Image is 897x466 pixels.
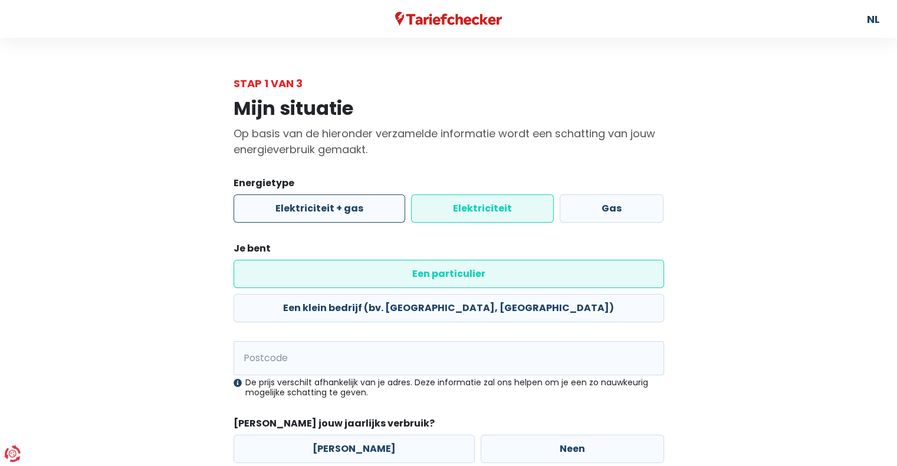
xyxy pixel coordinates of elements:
label: Elektriciteit + gas [234,194,405,223]
legend: [PERSON_NAME] jouw jaarlijks verbruik? [234,417,664,435]
label: Een particulier [234,260,664,288]
legend: Energietype [234,176,664,194]
label: Neen [481,435,664,463]
label: Gas [560,194,663,223]
div: De prijs verschilt afhankelijk van je adres. Deze informatie zal ons helpen om je een zo nauwkeur... [234,378,664,398]
div: Stap 1 van 3 [234,75,664,91]
legend: Je bent [234,242,664,260]
img: Tariefchecker logo [395,12,502,27]
label: [PERSON_NAME] [234,435,475,463]
input: 1000 [234,341,664,375]
label: Elektriciteit [411,194,554,223]
h1: Mijn situatie [234,97,664,120]
p: Op basis van de hieronder verzamelde informatie wordt een schatting van jouw energieverbruik gema... [234,125,664,157]
label: Een klein bedrijf (bv. [GEOGRAPHIC_DATA], [GEOGRAPHIC_DATA]) [234,294,664,322]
